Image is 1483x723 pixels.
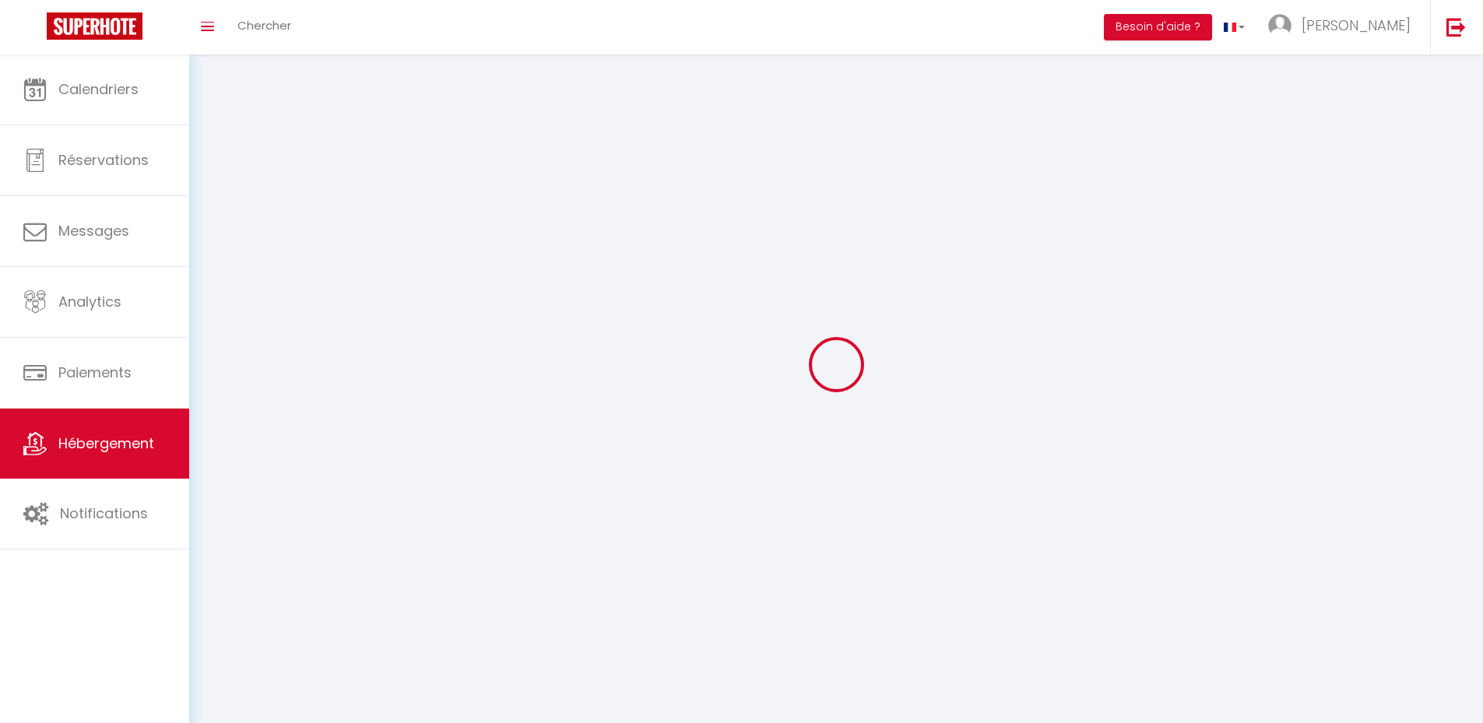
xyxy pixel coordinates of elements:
span: Notifications [60,504,148,523]
span: Paiements [58,363,132,382]
img: logout [1446,17,1466,37]
span: [PERSON_NAME] [1302,16,1411,35]
span: Analytics [58,292,121,311]
img: ... [1268,14,1291,37]
span: Calendriers [58,79,139,99]
img: Super Booking [47,12,142,40]
button: Ouvrir le widget de chat LiveChat [12,6,59,53]
span: Réservations [58,150,149,170]
button: Besoin d'aide ? [1104,14,1212,40]
span: Messages [58,221,129,240]
span: Hébergement [58,433,154,453]
span: Chercher [237,17,291,33]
